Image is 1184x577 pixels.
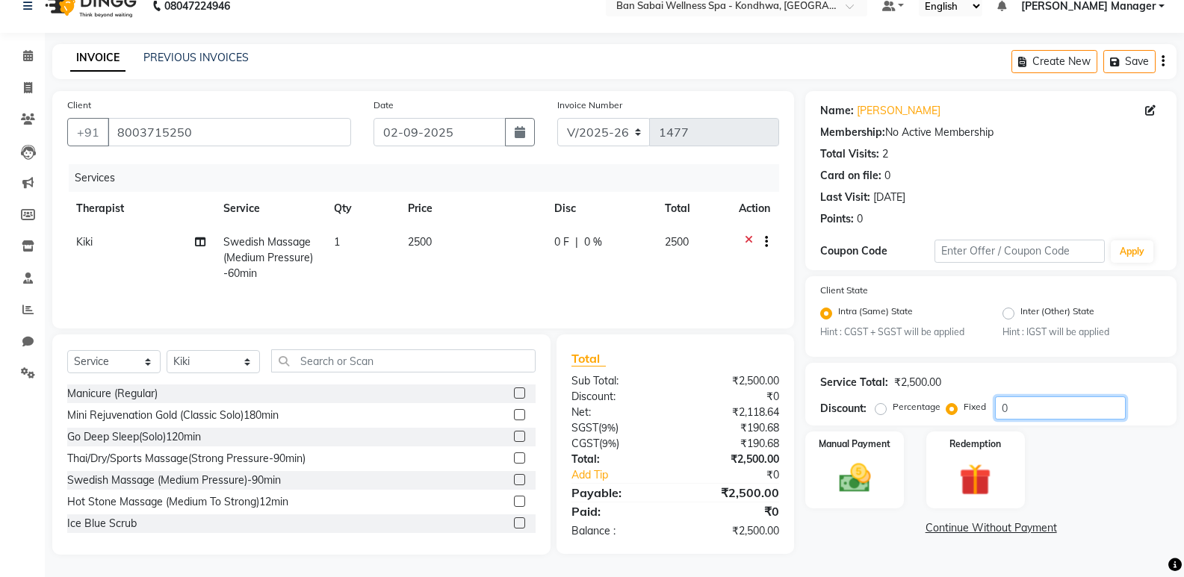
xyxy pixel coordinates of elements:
div: ( ) [560,420,675,436]
th: Disc [545,192,656,225]
div: Services [69,164,790,192]
span: 9% [601,422,616,434]
div: Manicure (Regular) [67,386,158,402]
span: Kiki [76,235,93,249]
div: Name: [820,103,854,119]
small: Hint : IGST will be applied [1002,325,1162,339]
button: Create New [1011,50,1097,73]
th: Action [730,192,779,225]
a: Continue Without Payment [808,520,1174,536]
input: Search or Scan [271,349,536,372]
div: Thai/Dry/Sports Massage(Strong Pressure-90min) [67,451,306,467]
span: | [575,234,578,250]
div: No Active Membership [820,125,1162,140]
div: Payable: [560,484,675,502]
div: 0 [884,168,890,184]
div: ₹0 [675,389,790,405]
div: Go Deep Sleep(Solo)120min [67,429,201,445]
div: Ice Blue Scrub [67,516,137,531]
label: Client State [820,284,868,297]
div: Swedish Massage (Medium Pressure)-90min [67,472,281,488]
div: Balance : [560,523,675,539]
span: 9% [602,437,616,449]
button: Save [1103,50,1156,73]
div: ( ) [560,436,675,452]
span: 0 % [584,234,602,250]
div: [DATE] [873,190,905,205]
div: ₹0 [695,467,790,483]
a: INVOICE [70,45,125,72]
div: Membership: [820,125,885,140]
div: Coupon Code [820,243,934,259]
div: Total: [560,452,675,467]
label: Percentage [893,400,940,414]
span: 0 F [554,234,569,250]
th: Price [399,192,545,225]
div: Service Total: [820,375,888,390]
label: Client [67,99,91,112]
label: Date [374,99,394,112]
img: _gift.svg [949,460,1001,499]
span: SGST [571,421,598,434]
label: Inter (Other) State [1020,305,1094,322]
div: 0 [857,211,863,227]
div: ₹2,500.00 [894,375,941,390]
div: ₹190.68 [675,420,790,436]
input: Search by Name/Mobile/Email/Code [108,118,351,146]
div: ₹2,118.64 [675,405,790,420]
th: Service [214,192,325,225]
div: Discount: [560,389,675,405]
span: 2500 [408,235,432,249]
th: Therapist [67,192,214,225]
div: ₹0 [675,502,790,520]
div: Net: [560,405,675,420]
th: Total [656,192,730,225]
div: Paid: [560,502,675,520]
div: Total Visits: [820,146,879,162]
div: ₹2,500.00 [675,373,790,389]
a: [PERSON_NAME] [857,103,940,119]
span: 1 [334,235,340,249]
div: 2 [882,146,888,162]
label: Invoice Number [557,99,622,112]
a: Add Tip [560,467,695,483]
input: Enter Offer / Coupon Code [935,240,1105,263]
div: ₹2,500.00 [675,484,790,502]
div: ₹190.68 [675,436,790,452]
div: Mini Rejuvenation Gold (Classic Solo)180min [67,408,279,423]
a: PREVIOUS INVOICES [143,51,249,64]
span: Swedish Massage (Medium Pressure)-60min [223,235,313,280]
label: Intra (Same) State [838,305,913,322]
label: Manual Payment [819,437,890,451]
button: Apply [1111,240,1153,263]
span: Total [571,351,606,367]
div: ₹2,500.00 [675,452,790,467]
div: Discount: [820,401,867,417]
div: Card on file: [820,168,881,184]
button: +91 [67,118,109,146]
img: _cash.svg [829,460,881,496]
div: Last Visit: [820,190,870,205]
div: Points: [820,211,854,227]
small: Hint : CGST + SGST will be applied [820,325,979,339]
th: Qty [325,192,399,225]
span: 2500 [665,235,689,249]
label: Redemption [949,437,1001,451]
label: Fixed [964,400,986,414]
div: Sub Total: [560,373,675,389]
span: CGST [571,437,599,450]
div: ₹2,500.00 [675,523,790,539]
div: Hot Stone Massage (Medium To Strong)12min [67,494,288,510]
